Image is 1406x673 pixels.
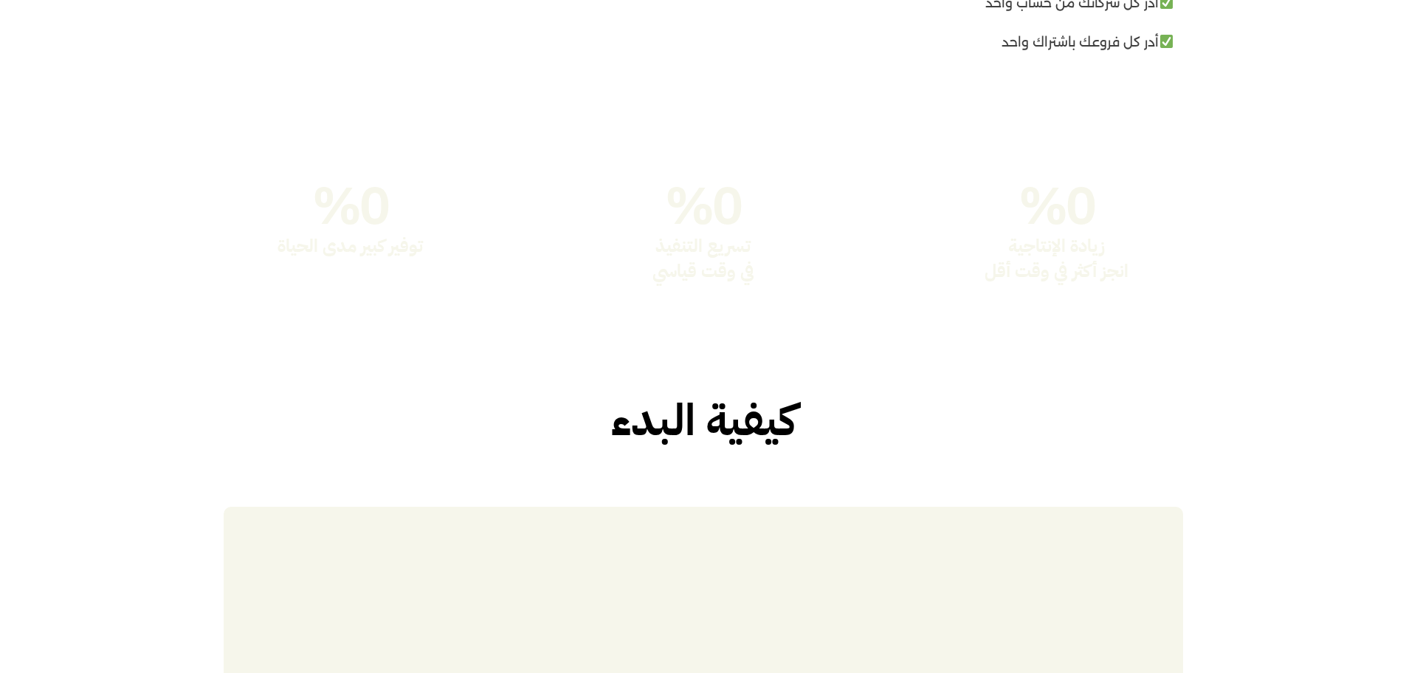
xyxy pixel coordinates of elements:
[939,180,1066,233] span: %
[585,180,712,233] span: %
[585,233,821,284] div: تسريع التنفيذ في وقت قياسي
[232,233,468,259] div: توفير كبير مدى الحياة
[712,180,741,233] span: 0
[359,180,388,233] span: 0
[939,233,1174,284] div: زيادة الإنتاجية انجز أكثر في وقت أقل
[1066,180,1095,233] span: 0
[611,394,796,448] h2: كيفية البدء
[1160,35,1174,48] img: ✅
[232,180,359,233] span: %
[772,29,1174,56] p: أدر كل فروعك باشتراك واحد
